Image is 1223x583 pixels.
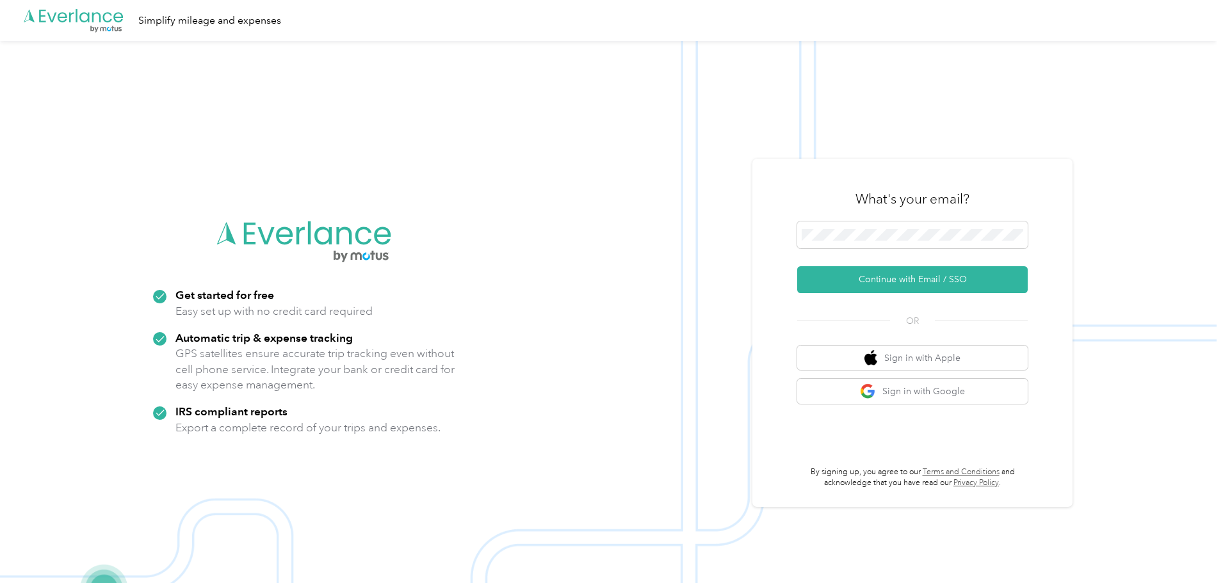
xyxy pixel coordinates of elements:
[175,331,353,344] strong: Automatic trip & expense tracking
[138,13,281,29] div: Simplify mileage and expenses
[175,288,274,301] strong: Get started for free
[860,383,876,399] img: google logo
[797,266,1028,293] button: Continue with Email / SSO
[864,350,877,366] img: apple logo
[175,303,373,319] p: Easy set up with no credit card required
[175,420,441,436] p: Export a complete record of your trips and expenses.
[923,467,1000,477] a: Terms and Conditions
[797,467,1028,489] p: By signing up, you agree to our and acknowledge that you have read our .
[175,404,288,418] strong: IRS compliant reports
[890,314,935,328] span: OR
[797,379,1028,404] button: google logoSign in with Google
[797,346,1028,371] button: apple logoSign in with Apple
[953,478,999,488] a: Privacy Policy
[175,346,455,393] p: GPS satellites ensure accurate trip tracking even without cell phone service. Integrate your bank...
[855,190,969,208] h3: What's your email?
